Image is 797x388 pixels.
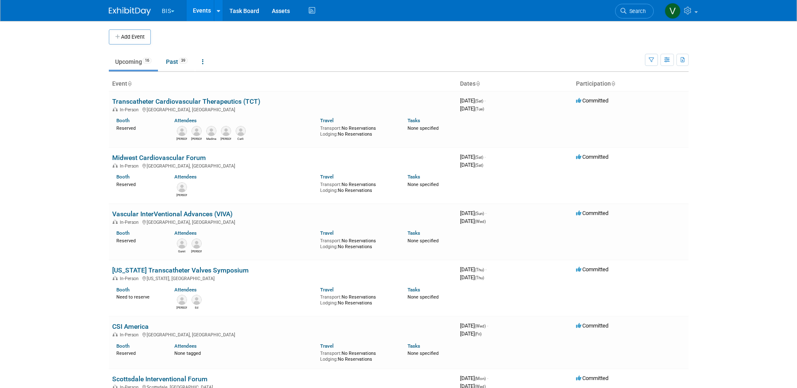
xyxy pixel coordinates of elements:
[475,332,481,336] span: (Fri)
[460,266,487,273] span: [DATE]
[320,357,338,362] span: Lodging:
[116,118,129,123] a: Booth
[460,274,484,281] span: [DATE]
[113,107,118,111] img: In-Person Event
[475,324,486,328] span: (Wed)
[120,163,141,169] span: In-Person
[206,136,216,141] div: Madina Eason
[176,249,187,254] div: Garet Flake
[112,275,453,281] div: [US_STATE], [GEOGRAPHIC_DATA]
[116,180,162,188] div: Reserved
[192,126,202,136] img: Kevin O'Neill
[192,239,202,249] img: Kevin O'Neill
[116,343,129,349] a: Booth
[177,182,187,192] img: Kim Herring
[320,244,338,249] span: Lodging:
[191,249,202,254] div: Kevin O'Neill
[320,351,342,356] span: Transport:
[408,287,420,293] a: Tasks
[475,163,483,168] span: (Sat)
[116,293,162,300] div: Need to reserve
[116,230,129,236] a: Booth
[320,131,338,137] span: Lodging:
[487,322,488,329] span: -
[120,220,141,225] span: In-Person
[320,124,395,137] div: No Reservations No Reservations
[112,210,233,218] a: Vascular InterVentional Advances (VIVA)
[235,136,246,141] div: Carli Vizak
[576,266,608,273] span: Committed
[112,162,453,169] div: [GEOGRAPHIC_DATA], [GEOGRAPHIC_DATA]
[408,118,420,123] a: Tasks
[576,322,608,329] span: Committed
[120,332,141,338] span: In-Person
[174,230,197,236] a: Attendees
[320,238,342,244] span: Transport:
[191,136,202,141] div: Kevin O'Neill
[160,54,194,70] a: Past39
[192,295,202,305] img: Ed Joyce
[475,107,484,111] span: (Tue)
[460,162,483,168] span: [DATE]
[113,220,118,224] img: In-Person Event
[221,126,231,136] img: Dave Mittl
[460,105,484,112] span: [DATE]
[174,118,197,123] a: Attendees
[112,322,149,330] a: CSI America
[320,230,334,236] a: Travel
[576,97,608,104] span: Committed
[573,77,689,91] th: Participation
[460,322,488,329] span: [DATE]
[320,300,338,306] span: Lodging:
[665,3,681,19] img: Valerie Shively
[475,267,484,272] span: (Thu)
[320,294,342,300] span: Transport:
[112,106,453,113] div: [GEOGRAPHIC_DATA], [GEOGRAPHIC_DATA]
[320,118,334,123] a: Travel
[177,295,187,305] img: Kevin Ryan
[113,276,118,280] img: In-Person Event
[221,136,231,141] div: Dave Mittl
[576,210,608,216] span: Committed
[112,97,260,105] a: Transcatheter Cardiovascular Therapeutics (TCT)
[112,154,206,162] a: Midwest Cardiovascular Forum
[320,236,395,249] div: No Reservations No Reservations
[109,29,151,45] button: Add Event
[116,287,129,293] a: Booth
[460,375,488,381] span: [DATE]
[320,188,338,193] span: Lodging:
[408,126,439,131] span: None specified
[408,230,420,236] a: Tasks
[408,294,439,300] span: None specified
[611,80,615,87] a: Sort by Participation Type
[120,107,141,113] span: In-Person
[475,155,483,160] span: (Sat)
[174,349,314,357] div: None tagged
[109,7,151,16] img: ExhibitDay
[320,126,342,131] span: Transport:
[460,97,486,104] span: [DATE]
[408,351,439,356] span: None specified
[475,376,486,381] span: (Mon)
[236,126,246,136] img: Carli Vizak
[179,58,188,64] span: 39
[206,126,216,136] img: Madina Eason
[127,80,132,87] a: Sort by Event Name
[408,174,420,180] a: Tasks
[408,343,420,349] a: Tasks
[320,174,334,180] a: Travel
[476,80,480,87] a: Sort by Start Date
[109,54,158,70] a: Upcoming16
[460,330,481,337] span: [DATE]
[109,77,457,91] th: Event
[112,331,453,338] div: [GEOGRAPHIC_DATA], [GEOGRAPHIC_DATA]
[457,77,573,91] th: Dates
[460,210,487,216] span: [DATE]
[116,236,162,244] div: Reserved
[320,293,395,306] div: No Reservations No Reservations
[320,287,334,293] a: Travel
[116,124,162,131] div: Reserved
[116,174,129,180] a: Booth
[408,238,439,244] span: None specified
[142,58,152,64] span: 16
